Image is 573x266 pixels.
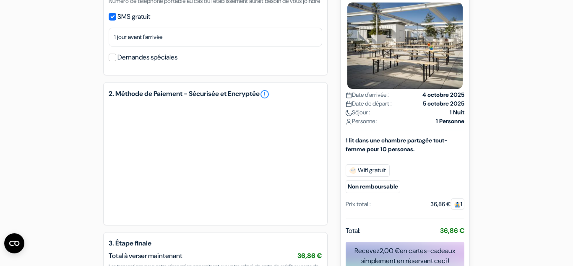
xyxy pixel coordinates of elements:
[346,99,392,108] span: Date de départ :
[346,117,378,126] span: Personne :
[454,201,461,208] img: guest.svg
[346,226,360,236] span: Total:
[423,99,464,108] strong: 5 octobre 2025
[450,108,464,117] strong: 1 Nuit
[346,164,390,177] span: Wifi gratuit
[346,101,352,107] img: calendar.svg
[346,180,400,193] small: Non remboursable
[349,167,356,174] img: free_wifi.svg
[346,137,448,153] b: 1 lit dans une chambre partagée tout-femme pour 10 personas.
[346,90,389,99] span: Date d'arrivée :
[346,200,371,209] div: Prix total :
[117,52,177,63] label: Demandes spéciales
[109,251,182,260] span: Total à verser maintenant
[346,110,352,116] img: moon.svg
[109,89,322,99] h5: 2. Méthode de Paiement - Sécurisée et Encryptée
[346,92,352,98] img: calendar.svg
[422,90,464,99] strong: 4 octobre 2025
[117,111,314,210] iframe: Cadre de saisie sécurisé pour le paiement
[260,89,270,99] a: error_outline
[380,246,400,255] span: 2,00 €
[4,233,24,253] button: Ouvrir le widget CMP
[430,200,464,209] div: 36,86 €
[346,108,370,117] span: Séjour :
[297,251,322,260] span: 36,86 €
[440,226,464,235] strong: 36,86 €
[346,246,464,266] div: Recevez en cartes-cadeaux simplement en réservant ceci !
[117,11,150,23] label: SMS gratuit
[346,119,352,125] img: user_icon.svg
[436,117,464,126] strong: 1 Personne
[451,198,464,210] span: 1
[109,239,322,247] h5: 3. Étape finale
